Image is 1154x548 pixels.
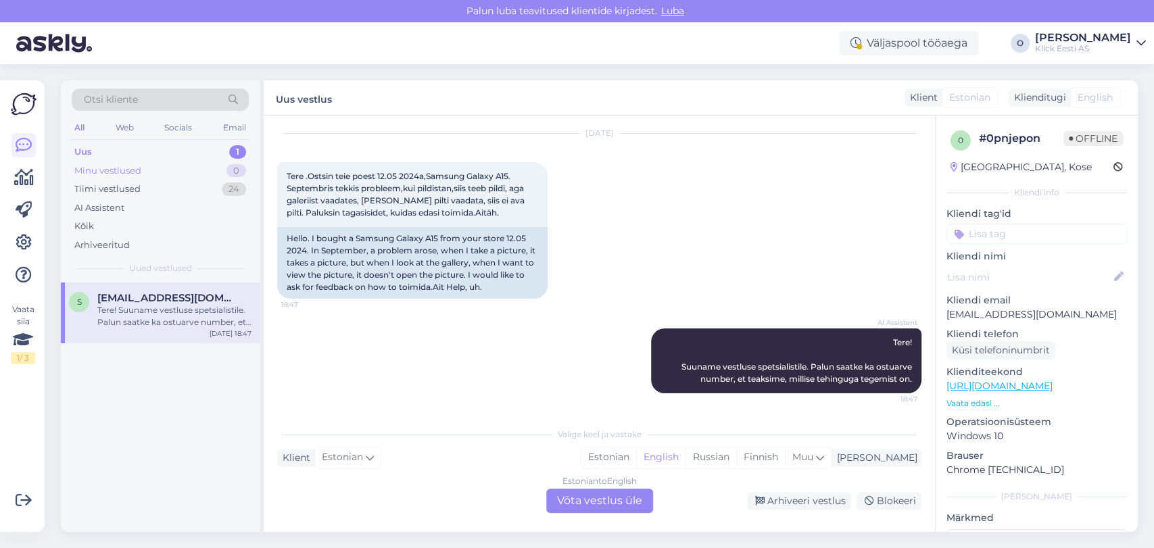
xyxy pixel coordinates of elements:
[1035,32,1146,54] a: [PERSON_NAME]Klick Eesti AS
[946,365,1127,379] p: Klienditeekond
[946,380,1053,392] a: [URL][DOMAIN_NAME]
[840,31,978,55] div: Väljaspool tööaega
[287,171,527,218] span: Tere .Ostsin teie poest 12.05 2024a,Samsung Galaxy A15. Septembris tekkis probleem,kui pildistan,...
[74,239,130,252] div: Arhiveeritud
[210,328,251,339] div: [DATE] 18:47
[74,220,94,233] div: Kõik
[581,447,636,468] div: Estonian
[867,318,917,328] span: AI Assistent
[747,492,851,510] div: Arhiveeri vestlus
[1009,91,1066,105] div: Klienditugi
[129,262,192,274] span: Uued vestlused
[905,91,938,105] div: Klient
[220,119,249,136] div: Email
[946,397,1127,409] p: Vaata edasi ...
[72,119,87,136] div: All
[946,186,1127,199] div: Kliendi info
[867,394,917,404] span: 18:47
[946,249,1127,264] p: Kliendi nimi
[97,292,238,304] span: sirjepuusepp25@gmail.com
[946,429,1127,443] p: Windows 10
[946,224,1127,244] input: Lisa tag
[946,341,1055,359] div: Küsi telefoninumbrit
[1078,91,1113,105] span: English
[162,119,195,136] div: Socials
[77,297,82,307] span: s
[792,451,813,463] span: Muu
[657,5,688,17] span: Luba
[222,182,246,196] div: 24
[946,415,1127,429] p: Operatsioonisüsteem
[686,447,736,468] div: Russian
[946,463,1127,477] p: Chrome [TECHNICAL_ID]
[281,299,332,309] span: 18:47
[947,270,1111,284] input: Lisa nimi
[113,119,137,136] div: Web
[74,201,124,215] div: AI Assistent
[736,447,785,468] div: Finnish
[946,491,1127,503] div: [PERSON_NAME]
[949,91,990,105] span: Estonian
[277,428,921,441] div: Valige keel ja vastake
[97,304,251,328] div: Tere! Suuname vestluse spetsialistile. Palun saatke ka ostuarve number, et teaksime, millise tehi...
[226,164,246,178] div: 0
[946,207,1127,221] p: Kliendi tag'id
[979,130,1063,147] div: # 0pnjepon
[322,450,363,465] span: Estonian
[276,89,332,107] label: Uus vestlus
[74,164,141,178] div: Minu vestlused
[946,307,1127,322] p: [EMAIL_ADDRESS][DOMAIN_NAME]
[277,451,310,465] div: Klient
[946,511,1127,525] p: Märkmed
[277,227,548,299] div: Hello. I bought a Samsung Galaxy A15 from your store 12.05 2024. In September, a problem arose, w...
[74,145,92,159] div: Uus
[1035,32,1131,43] div: [PERSON_NAME]
[946,327,1127,341] p: Kliendi telefon
[946,449,1127,463] p: Brauser
[229,145,246,159] div: 1
[1063,131,1123,146] span: Offline
[11,91,37,117] img: Askly Logo
[562,475,637,487] div: Estonian to English
[84,93,138,107] span: Otsi kliente
[636,447,686,468] div: English
[11,352,35,364] div: 1 / 3
[11,303,35,364] div: Vaata siia
[546,489,653,513] div: Võta vestlus üle
[1035,43,1131,54] div: Klick Eesti AS
[74,182,141,196] div: Tiimi vestlused
[958,135,963,145] span: 0
[946,293,1127,307] p: Kliendi email
[857,492,921,510] div: Blokeeri
[1011,34,1030,53] div: O
[951,160,1092,174] div: [GEOGRAPHIC_DATA], Kose
[832,451,917,465] div: [PERSON_NAME]
[277,127,921,139] div: [DATE]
